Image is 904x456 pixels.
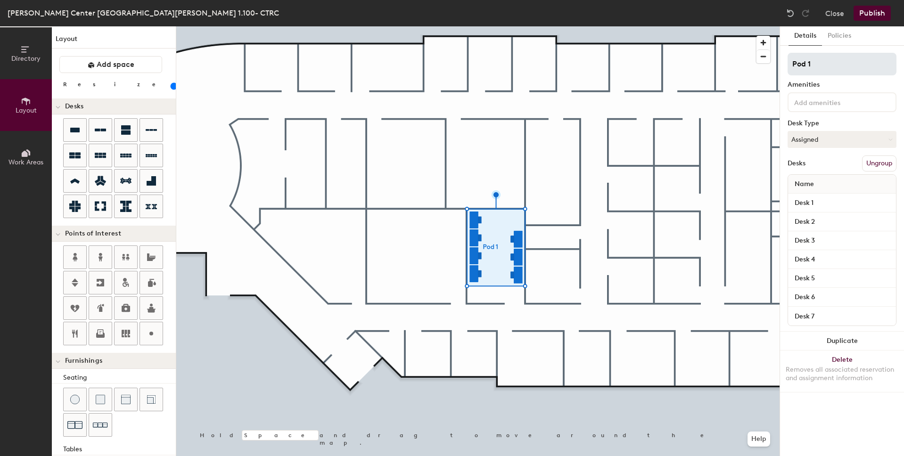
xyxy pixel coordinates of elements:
span: Name [790,176,819,193]
button: Couch (middle) [114,388,138,411]
img: Undo [786,8,795,18]
button: Publish [854,6,891,21]
button: Stool [63,388,87,411]
span: Layout [16,106,37,114]
button: Assigned [788,131,896,148]
span: Furnishings [65,357,102,365]
button: Close [825,6,844,21]
img: Couch (corner) [147,395,156,404]
div: Removes all associated reservation and assignment information [786,366,898,383]
img: Cushion [96,395,105,404]
h1: Layout [52,34,176,49]
input: Unnamed desk [790,253,894,266]
img: Couch (x2) [67,417,82,432]
img: Stool [70,395,80,404]
button: Couch (x3) [89,413,112,437]
input: Unnamed desk [790,196,894,210]
button: DeleteRemoves all associated reservation and assignment information [780,350,904,392]
input: Unnamed desk [790,215,894,228]
input: Unnamed desk [790,234,894,247]
div: [PERSON_NAME] Center [GEOGRAPHIC_DATA][PERSON_NAME] 1.100- CTRC [8,7,279,19]
div: Tables [63,444,176,455]
button: Help [748,432,770,447]
span: Work Areas [8,158,43,166]
div: Seating [63,373,176,383]
button: Policies [822,26,857,46]
button: Details [789,26,822,46]
button: Couch (corner) [140,388,163,411]
input: Unnamed desk [790,309,894,323]
button: Cushion [89,388,112,411]
div: Desks [788,160,805,167]
input: Add amenities [792,96,877,107]
img: Redo [801,8,810,18]
span: Directory [11,55,41,63]
button: Couch (x2) [63,413,87,437]
span: Points of Interest [65,230,121,237]
button: Duplicate [780,332,904,350]
button: Add space [59,56,162,73]
button: Ungroup [862,155,896,171]
div: Amenities [788,81,896,89]
img: Couch (middle) [121,395,131,404]
img: Couch (x3) [93,418,108,432]
input: Unnamed desk [790,291,894,304]
input: Unnamed desk [790,272,894,285]
div: Desk Type [788,120,896,127]
div: Resize [63,81,167,88]
span: Desks [65,103,83,110]
span: Add space [97,60,134,69]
